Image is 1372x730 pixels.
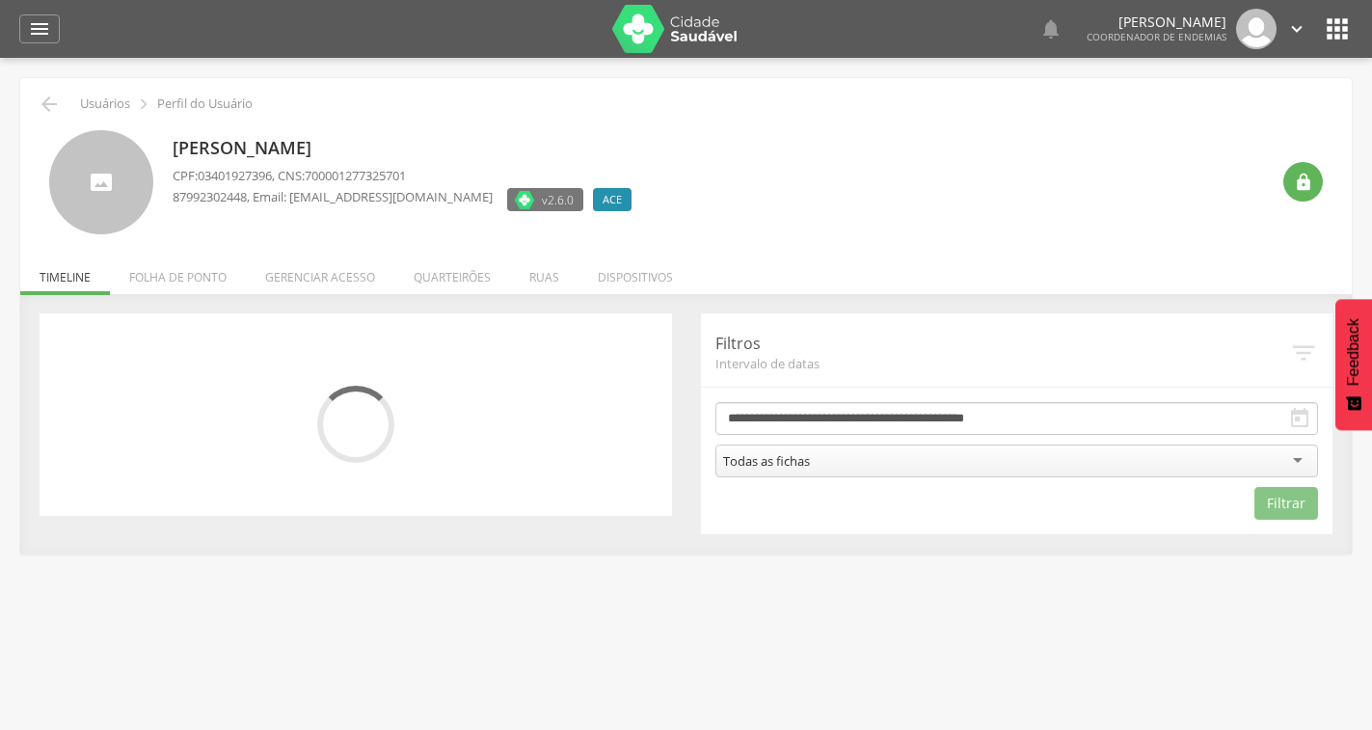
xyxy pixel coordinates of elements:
[1294,173,1313,192] i: 
[173,167,641,185] p: CPF: , CNS:
[305,167,406,184] span: 700001277325701
[173,136,641,161] p: [PERSON_NAME]
[1286,9,1307,49] a: 
[1254,487,1318,520] button: Filtrar
[173,188,493,206] p: , Email: [EMAIL_ADDRESS][DOMAIN_NAME]
[1039,9,1063,49] a: 
[1039,17,1063,41] i: 
[246,250,394,295] li: Gerenciar acesso
[578,250,692,295] li: Dispositivos
[1322,14,1353,44] i: 
[1087,15,1226,29] p: [PERSON_NAME]
[198,167,272,184] span: 03401927396
[19,14,60,43] a: 
[542,190,574,209] span: v2.6.0
[1289,338,1318,367] i: 
[1345,318,1362,386] span: Feedback
[723,452,810,470] div: Todas as fichas
[110,250,246,295] li: Folha de ponto
[1286,18,1307,40] i: 
[28,17,51,41] i: 
[715,333,1290,355] p: Filtros
[394,250,510,295] li: Quarteirões
[38,93,61,116] i: Voltar
[157,96,253,112] p: Perfil do Usuário
[603,192,622,207] span: ACE
[1283,162,1323,202] div: Resetar senha
[510,250,578,295] li: Ruas
[507,188,583,211] label: Versão do aplicativo
[133,94,154,115] i: 
[80,96,130,112] p: Usuários
[173,188,247,205] span: 87992302448
[715,355,1290,372] span: Intervalo de datas
[1335,299,1372,430] button: Feedback - Mostrar pesquisa
[1087,30,1226,43] span: Coordenador de Endemias
[1288,407,1311,430] i: 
